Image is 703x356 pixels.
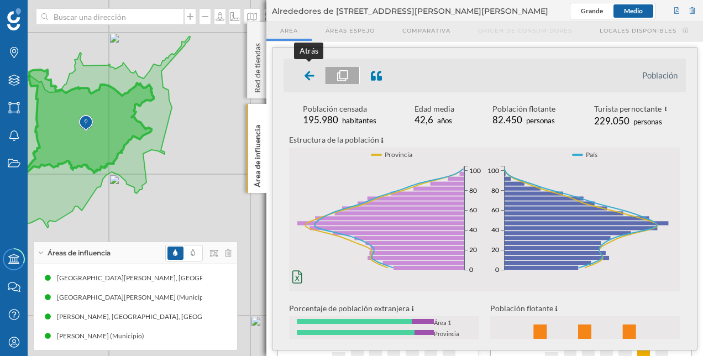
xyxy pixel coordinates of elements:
[469,265,473,274] text: 0
[478,27,572,35] span: Origen de consumidores
[57,311,320,322] div: [PERSON_NAME], [GEOGRAPHIC_DATA], [GEOGRAPHIC_DATA] (15 min Conduciendo)
[48,248,111,258] span: Áreas de influencia
[469,206,477,214] text: 60
[415,103,454,114] div: Edad media
[300,45,318,56] div: Atrás
[491,226,499,234] text: 40
[402,27,450,35] span: Comparativa
[490,302,680,315] p: Población flotante
[252,121,263,187] p: Área de influencia
[7,8,21,30] img: Geoblink Logo
[495,265,499,274] text: 0
[303,103,376,114] div: Población censada
[624,7,643,15] span: Medio
[415,114,433,125] span: 42,6
[469,245,477,254] text: 20
[600,27,676,35] span: Locales disponibles
[594,103,667,116] div: Turista pernoctante
[492,114,522,125] span: 82.450
[289,302,479,315] p: Porcentaje de población extranjera
[469,226,477,234] text: 40
[342,116,376,125] span: habitantes
[586,149,597,160] span: País
[437,116,452,125] span: años
[487,166,499,175] text: 100
[57,331,150,342] div: [PERSON_NAME] (Municipio)
[57,292,217,303] div: [GEOGRAPHIC_DATA][PERSON_NAME] (Municipio)
[57,273,387,284] div: [GEOGRAPHIC_DATA][PERSON_NAME], [GEOGRAPHIC_DATA], [GEOGRAPHIC_DATA] (15 min Conduciendo)
[469,186,477,195] text: 80
[303,114,338,125] span: 195.980
[385,149,412,160] span: Provincia
[642,70,678,81] li: Población
[280,27,298,35] span: Area
[79,112,93,134] img: Marker
[326,27,375,35] span: Áreas espejo
[252,39,263,93] p: Red de tiendas
[22,8,61,18] span: Soporte
[491,186,499,195] text: 80
[526,116,555,125] span: personas
[289,134,680,146] p: Estructura de la población
[491,206,499,214] text: 60
[469,166,481,175] text: 100
[633,117,662,126] span: personas
[491,245,499,254] text: 20
[594,115,629,127] span: 229.050
[492,103,555,114] div: Población flotante
[272,6,548,17] span: Alrededores de [STREET_ADDRESS][PERSON_NAME][PERSON_NAME]
[581,7,603,15] span: Grande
